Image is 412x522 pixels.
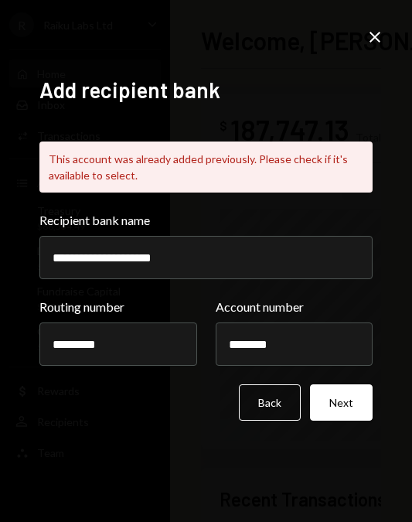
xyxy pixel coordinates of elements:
div: This account was already added previously. Please check if it's available to select. [39,142,373,193]
button: Back [239,384,301,421]
h2: Add recipient bank [39,75,373,105]
label: Routing number [39,298,197,316]
label: Recipient bank name [39,211,373,230]
button: Next [310,384,373,421]
label: Account number [216,298,373,316]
